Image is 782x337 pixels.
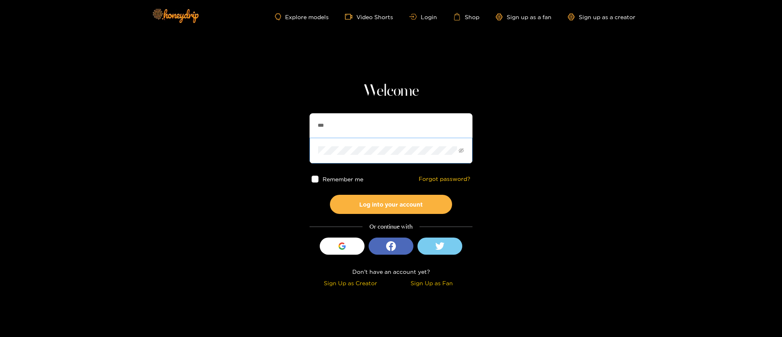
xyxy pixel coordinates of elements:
[310,267,472,276] div: Don't have an account yet?
[312,278,389,288] div: Sign Up as Creator
[459,148,464,153] span: eye-invisible
[453,13,479,20] a: Shop
[409,14,437,20] a: Login
[496,13,551,20] a: Sign up as a fan
[568,13,635,20] a: Sign up as a creator
[393,278,470,288] div: Sign Up as Fan
[310,222,472,231] div: Or continue with
[323,176,363,182] span: Remember me
[345,13,393,20] a: Video Shorts
[275,13,329,20] a: Explore models
[419,176,470,183] a: Forgot password?
[330,195,452,214] button: Log into your account
[310,81,472,101] h1: Welcome
[345,13,356,20] span: video-camera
